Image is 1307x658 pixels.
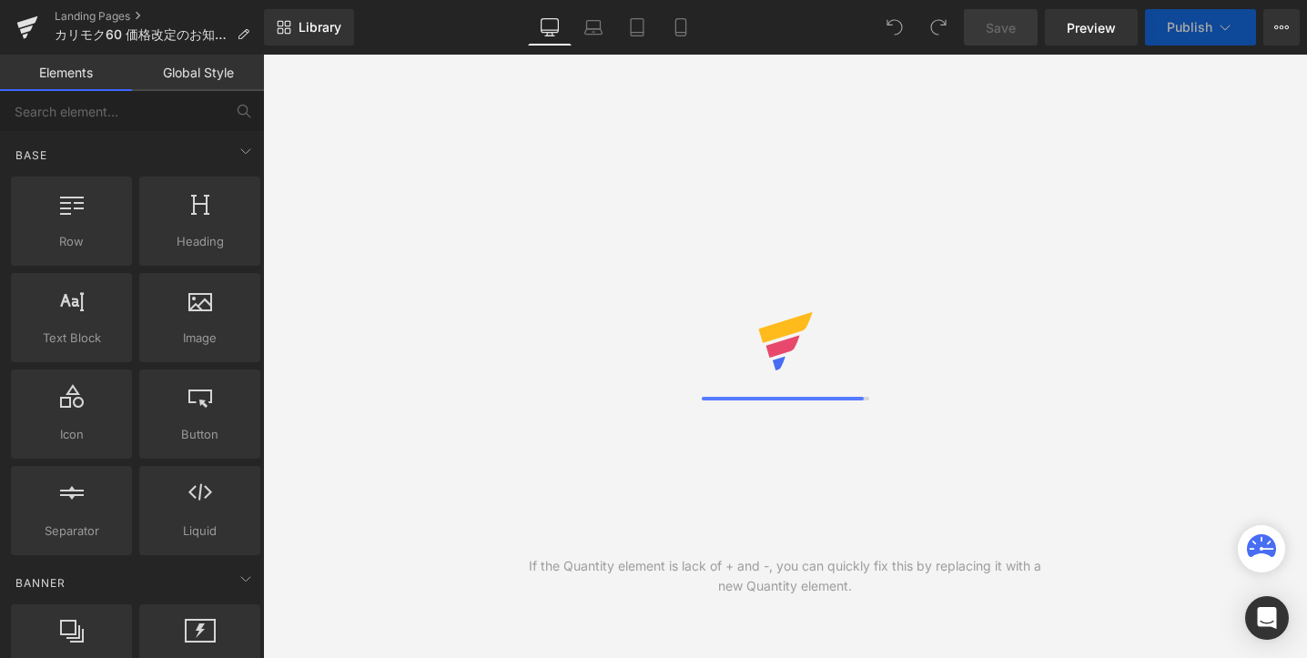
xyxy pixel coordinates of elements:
[145,329,255,348] span: Image
[1145,9,1256,46] button: Publish
[55,9,264,24] a: Landing Pages
[986,18,1016,37] span: Save
[1263,9,1300,46] button: More
[920,9,957,46] button: Redo
[145,232,255,251] span: Heading
[1045,9,1138,46] a: Preview
[16,521,127,541] span: Separator
[528,9,572,46] a: Desktop
[876,9,913,46] button: Undo
[16,425,127,444] span: Icon
[16,329,127,348] span: Text Block
[55,27,229,42] span: カリモク60 価格改定のお知らせ
[659,9,703,46] a: Mobile
[1167,20,1212,35] span: Publish
[145,521,255,541] span: Liquid
[16,232,127,251] span: Row
[615,9,659,46] a: Tablet
[1067,18,1116,37] span: Preview
[14,574,67,592] span: Banner
[299,19,341,35] span: Library
[14,147,49,164] span: Base
[524,556,1047,596] div: If the Quantity element is lack of + and -, you can quickly fix this by replacing it with a new Q...
[132,55,264,91] a: Global Style
[264,9,354,46] a: New Library
[572,9,615,46] a: Laptop
[145,425,255,444] span: Button
[1245,596,1289,640] div: Open Intercom Messenger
